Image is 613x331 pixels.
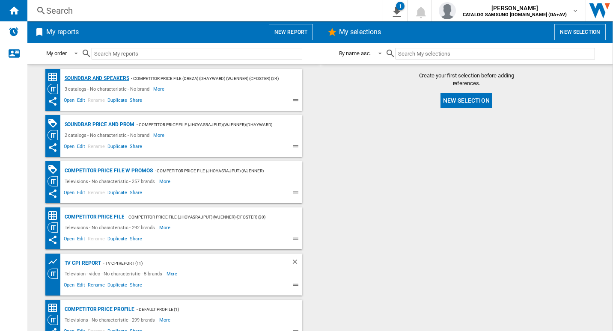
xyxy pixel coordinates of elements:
div: Televisions - No characteristic - 299 brands [62,315,160,325]
h2: My reports [45,24,80,40]
div: Category View [48,130,62,140]
div: Delete [291,258,302,269]
div: Category View [48,269,62,279]
div: TV CPI Report [62,258,101,269]
span: Create your first selection before adding references. [407,72,527,87]
span: Share [128,281,143,291]
input: Search My reports [92,48,302,59]
img: alerts-logo.svg [9,27,19,37]
ng-md-icon: This report has been shared with you [48,189,58,199]
span: More [167,269,179,279]
span: Share [128,142,143,153]
span: More [159,176,172,186]
span: Open [62,189,76,199]
span: More [153,84,166,94]
div: - Competitor price file (jhoyasrajput) (wjenner) (cfoster) (30) [153,165,285,176]
ng-md-icon: This report has been shared with you [48,142,58,153]
span: Edit [76,235,86,245]
div: Search [46,5,360,17]
div: Category View [48,176,62,186]
span: Open [62,235,76,245]
span: Share [128,189,143,199]
div: Product prices grid [48,257,62,267]
div: 1 [396,2,405,10]
div: Category View [48,84,62,94]
div: Price Matrix [48,210,62,221]
span: Duplicate [106,189,128,199]
span: More [159,222,172,233]
span: Duplicate [106,281,128,291]
div: 3 catalogs - No characteristic - No brand [62,84,154,94]
div: 2 catalogs - No characteristic - No brand [62,130,154,140]
div: Competitor price file w promos [62,165,153,176]
div: Price Matrix [48,303,62,313]
span: Edit [76,281,86,291]
span: Open [62,142,76,153]
span: Edit [76,142,86,153]
span: More [153,130,166,140]
span: Duplicate [106,235,128,245]
div: Soundbar and Speakers [62,73,129,84]
input: Search My selections [396,48,595,59]
span: More [159,315,172,325]
div: Price Matrix [48,72,62,83]
div: Televisions - No characteristic - 292 brands [62,222,160,233]
div: PROMOTIONS Matrix [48,118,62,129]
div: Soundbar Price and Prom [62,119,135,130]
span: Rename [86,281,106,291]
span: Duplicate [106,96,128,106]
span: Edit [76,96,86,106]
ng-md-icon: This report has been shared with you [48,96,58,106]
span: Rename [86,142,106,153]
div: - TV CPI Report (11) [101,258,274,269]
div: Competitor price file [62,212,125,222]
div: My order [46,50,67,56]
span: [PERSON_NAME] [463,4,567,12]
span: Duplicate [106,142,128,153]
span: Open [62,281,76,291]
div: - Default profile (1) [134,304,285,315]
h2: My selections [337,24,383,40]
div: Competitor Price Profile [62,304,135,315]
div: - Competitor price file (jhoyasrajput) (wjenner) (dhayward) (cfoster) (30) [134,119,285,130]
ng-md-icon: This report has been shared with you [48,235,58,245]
div: Category View [48,222,62,233]
button: New selection [554,24,606,40]
div: Televisions - No characteristic - 257 brands [62,176,160,186]
span: Share [128,235,143,245]
div: - Competitor Price File (dreza) (dhayward) (wjenner) (cfoster) (24) [129,73,285,84]
div: - Competitor price file (jhoyasrajput) (wjenner) (cfoster) (30) [124,212,285,222]
div: Category View [48,315,62,325]
button: New report [269,24,313,40]
span: Edit [76,189,86,199]
span: Rename [86,189,106,199]
div: PROMOTIONS Matrix [48,164,62,175]
div: By name asc. [339,50,371,56]
img: profile.jpg [439,2,456,19]
span: Rename [86,235,106,245]
b: CATALOG SAMSUNG [DOMAIN_NAME] (DA+AV) [463,12,567,18]
span: Rename [86,96,106,106]
span: Share [128,96,143,106]
div: Television - video - No characteristic - 5 brands [62,269,167,279]
span: Open [62,96,76,106]
button: New selection [440,93,492,108]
